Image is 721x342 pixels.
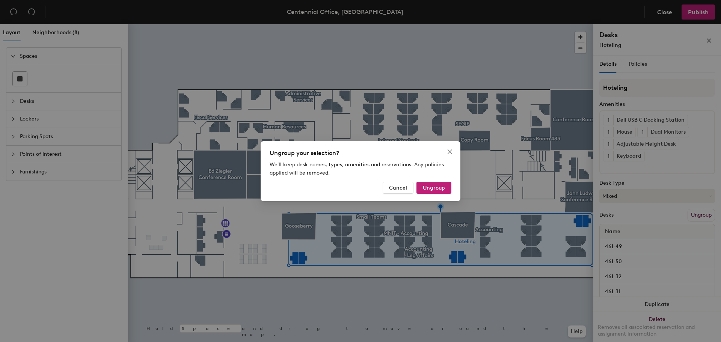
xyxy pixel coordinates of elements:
[416,182,451,194] button: Ungroup
[444,146,456,158] button: Close
[444,149,456,155] span: Close
[270,161,444,176] span: We'll keep desk names, types, amenities and reservations. Any policies applied will be removed.
[423,184,445,191] span: Ungroup
[383,182,413,194] button: Cancel
[270,149,451,158] div: Ungroup your selection?
[447,149,453,155] span: close
[389,184,407,191] span: Cancel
